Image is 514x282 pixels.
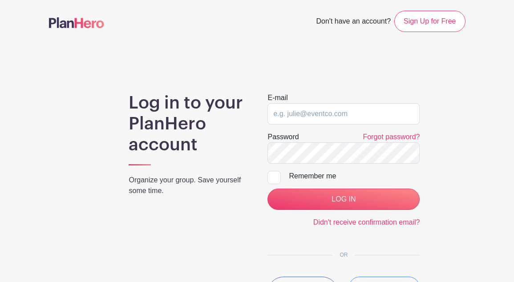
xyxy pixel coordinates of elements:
a: Forgot password? [363,133,420,141]
span: OR [332,252,355,258]
a: Didn't receive confirmation email? [313,218,420,226]
div: Remember me [289,171,420,181]
label: Password [267,132,299,142]
a: Sign Up for Free [394,11,465,32]
input: e.g. julie@eventco.com [267,103,420,125]
span: Don't have an account? [316,12,391,32]
h1: Log in to your PlanHero account [129,93,246,156]
label: E-mail [267,93,287,103]
img: logo-507f7623f17ff9eddc593b1ce0a138ce2505c220e1c5a4e2b4648c50719b7d32.svg [49,17,104,28]
p: Organize your group. Save yourself some time. [129,175,246,196]
input: LOG IN [267,189,420,210]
